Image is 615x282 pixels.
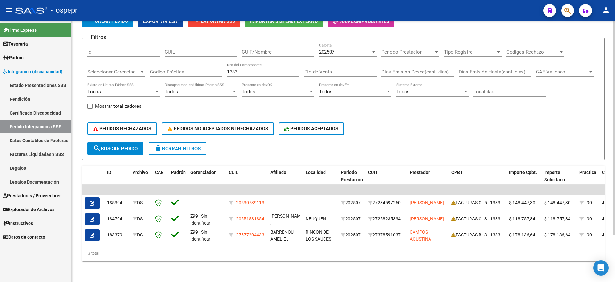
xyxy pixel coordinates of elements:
[133,231,150,239] div: DS
[544,216,570,221] span: $ 118.757,84
[444,49,496,55] span: Tipo Registro
[226,166,268,194] datatable-header-cell: CUIL
[368,199,405,207] div: 27284597260
[107,215,127,223] div: 184794
[188,15,240,27] button: Exportar SSS
[107,199,127,207] div: 185394
[82,245,605,261] div: 3 total
[193,17,201,25] mat-icon: file_download
[104,166,130,194] datatable-header-cell: ID
[93,144,101,152] mat-icon: search
[3,206,54,213] span: Explorador de Archivos
[284,126,339,132] span: PEDIDOS ACEPTADOS
[133,215,150,223] div: DS
[341,215,363,223] div: 202507
[365,166,407,194] datatable-header-cell: CUIT
[270,213,305,226] span: [PERSON_NAME] , -
[236,232,264,237] span: 27577204433
[190,170,216,175] span: Gerenciador
[328,15,394,27] button: -Comprobantes
[506,49,558,55] span: Codigos Rechazo
[190,229,210,242] span: Z99 - Sin Identificar
[130,166,152,194] datatable-header-cell: Archivo
[410,216,444,221] span: [PERSON_NAME]
[107,231,127,239] div: 183379
[93,146,138,151] span: Buscar Pedido
[451,199,504,207] div: FACTURAS C : 5 - 1383
[3,40,28,47] span: Tesorería
[236,216,264,221] span: 20551581854
[270,229,294,242] span: BARRENOU AMELIE , -
[3,54,24,61] span: Padrón
[3,220,33,227] span: Instructivos
[544,170,565,182] span: Importe Solicitado
[87,18,128,24] span: Crear Pedido
[152,166,168,194] datatable-header-cell: CAE
[3,27,37,34] span: Firma Express
[87,122,157,135] button: PEDIDOS RECHAZADOS
[3,234,45,241] span: Datos de contacto
[544,200,570,205] span: $ 148.447,30
[451,215,504,223] div: FACTURAS C : 3 - 1383
[3,192,61,199] span: Prestadores / Proveedores
[509,232,535,237] span: $ 178.136,64
[451,170,463,175] span: CPBT
[587,216,592,221] span: 90
[3,68,62,75] span: Integración (discapacidad)
[87,142,143,155] button: Buscar Pedido
[593,260,609,276] div: Open Intercom Messenger
[168,166,188,194] datatable-header-cell: Padrón
[270,170,286,175] span: Afiliado
[602,216,604,221] span: 4
[410,229,431,242] span: CAMPOS AGUSTINA
[542,166,577,194] datatable-header-cell: Importe Solicitado
[190,213,210,226] span: Z99 - Sin Identificar
[168,126,268,132] span: PEDIDOS NO ACEPTADOS NI RECHAZADOS
[143,19,178,24] span: Exportar CSV
[587,232,592,237] span: 90
[229,170,238,175] span: CUIL
[188,166,226,194] datatable-header-cell: Gerenciador
[306,170,326,175] span: Localidad
[242,89,255,95] span: Todos
[602,200,604,205] span: 4
[544,232,570,237] span: $ 178.136,64
[449,166,506,194] datatable-header-cell: CPBT
[162,122,274,135] button: PEDIDOS NO ACEPTADOS NI RECHAZADOS
[319,49,334,55] span: 202507
[236,200,264,205] span: 20530739113
[509,170,537,175] span: Importe Cpbt.
[165,89,178,95] span: Todos
[171,170,186,175] span: Padrón
[250,19,318,24] span: Importar Sistema Externo
[107,170,111,175] span: ID
[341,170,363,182] span: Período Prestación
[509,216,535,221] span: $ 118.757,84
[95,102,142,110] span: Mostrar totalizadores
[579,170,596,175] span: Practica
[341,231,363,239] div: 202507
[407,166,449,194] datatable-header-cell: Prestador
[149,142,206,155] button: Borrar Filtros
[410,170,430,175] span: Prestador
[368,215,405,223] div: 27258235334
[536,69,588,75] span: CAE Validado
[87,17,95,25] mat-icon: add
[133,199,150,207] div: DS
[87,89,101,95] span: Todos
[410,200,444,205] span: [PERSON_NAME]
[87,69,139,75] span: Seleccionar Gerenciador
[506,166,542,194] datatable-header-cell: Importe Cpbt.
[587,200,592,205] span: 90
[51,3,79,17] span: - ospepri
[306,216,326,221] span: NEUQUEN
[306,229,331,242] span: RINCON DE LOS SAUCES
[193,18,235,24] span: Exportar SSS
[351,19,389,24] span: Comprobantes
[303,166,338,194] datatable-header-cell: Localidad
[319,89,332,95] span: Todos
[338,166,365,194] datatable-header-cell: Período Prestación
[279,122,344,135] button: PEDIDOS ACEPTADOS
[509,200,535,205] span: $ 148.447,30
[341,199,363,207] div: 202507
